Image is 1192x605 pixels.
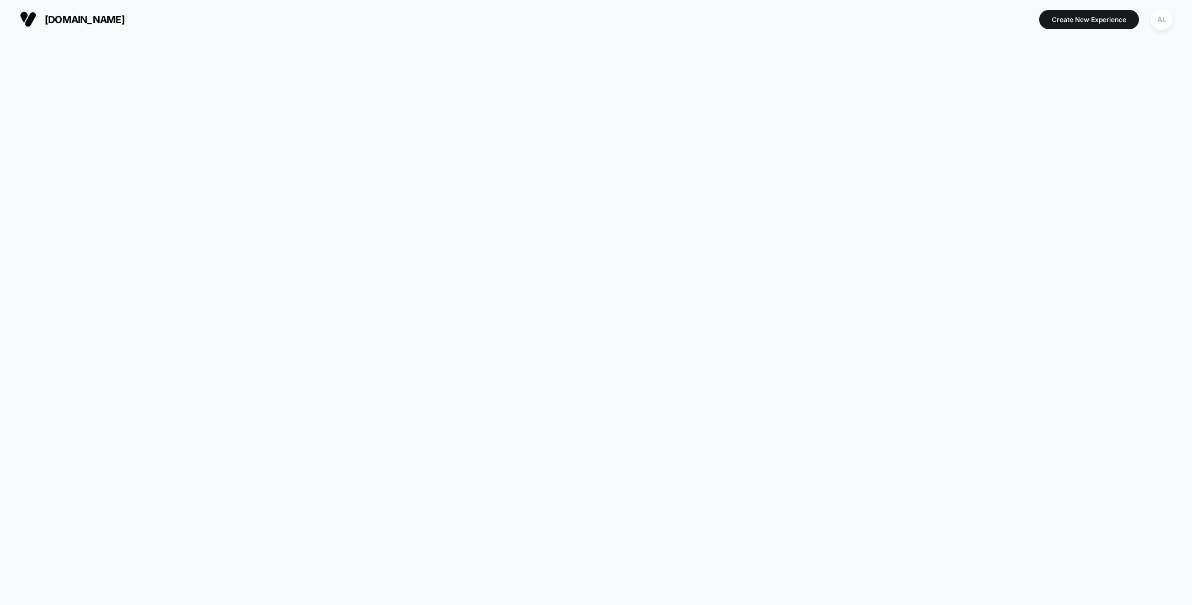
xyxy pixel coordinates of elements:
span: [DOMAIN_NAME] [45,14,125,25]
div: AL [1151,9,1172,30]
img: Visually logo [20,11,36,28]
button: AL [1147,8,1175,31]
button: [DOMAIN_NAME] [17,10,128,28]
button: Create New Experience [1039,10,1139,29]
